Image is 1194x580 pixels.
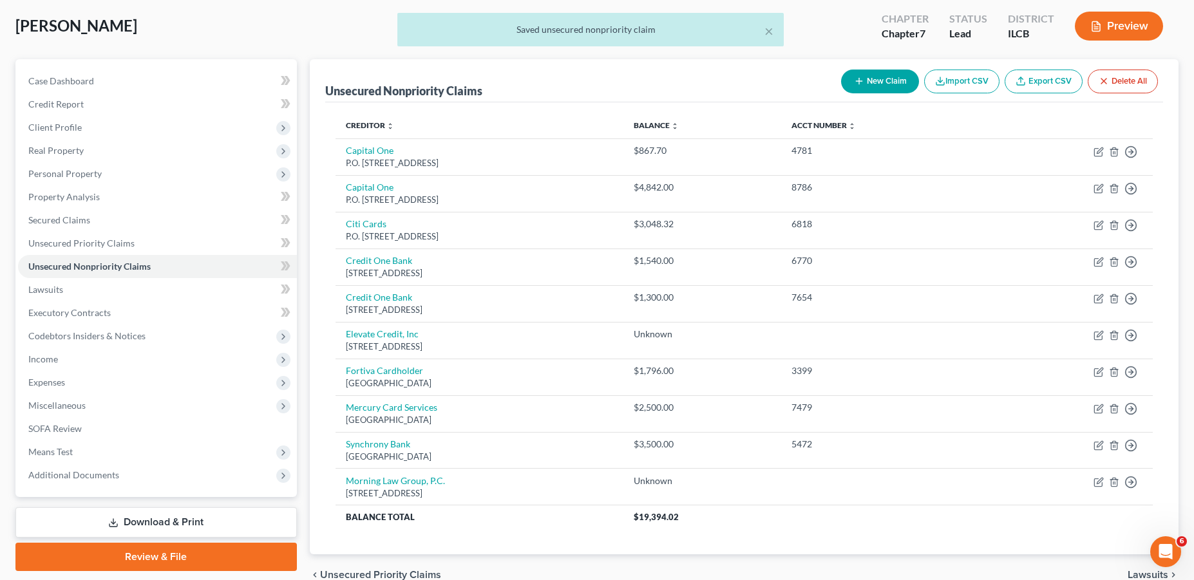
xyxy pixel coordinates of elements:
[1168,570,1179,580] i: chevron_right
[791,144,975,157] div: 4781
[791,254,975,267] div: 6770
[386,122,394,130] i: unfold_more
[791,181,975,194] div: 8786
[28,191,100,202] span: Property Analysis
[28,377,65,388] span: Expenses
[28,469,119,480] span: Additional Documents
[18,70,297,93] a: Case Dashboard
[882,12,929,26] div: Chapter
[18,209,297,232] a: Secured Claims
[346,475,445,486] a: Morning Law Group, P.C.
[28,307,111,318] span: Executory Contracts
[18,417,297,440] a: SOFA Review
[28,75,94,86] span: Case Dashboard
[791,218,975,230] div: 6818
[28,400,86,411] span: Miscellaneous
[1128,570,1179,580] button: Lawsuits chevron_right
[791,291,975,304] div: 7654
[28,214,90,225] span: Secured Claims
[634,181,771,194] div: $4,842.00
[1150,536,1181,567] iframe: Intercom live chat
[764,23,773,39] button: ×
[634,291,771,304] div: $1,300.00
[28,98,84,109] span: Credit Report
[346,292,412,303] a: Credit One Bank
[346,414,613,426] div: [GEOGRAPHIC_DATA]
[18,93,297,116] a: Credit Report
[1008,12,1054,26] div: District
[18,278,297,301] a: Lawsuits
[18,255,297,278] a: Unsecured Nonpriority Claims
[634,364,771,377] div: $1,796.00
[841,70,919,93] button: New Claim
[634,438,771,451] div: $3,500.00
[671,122,679,130] i: unfold_more
[634,144,771,157] div: $867.70
[346,402,437,413] a: Mercury Card Services
[346,218,386,229] a: Citi Cards
[346,230,613,243] div: P.O. [STREET_ADDRESS]
[346,328,419,339] a: Elevate Credit, Inc
[320,570,441,580] span: Unsecured Priority Claims
[336,505,623,529] th: Balance Total
[28,446,73,457] span: Means Test
[634,218,771,230] div: $3,048.32
[28,284,63,295] span: Lawsuits
[346,120,394,130] a: Creditor unfold_more
[1128,570,1168,580] span: Lawsuits
[634,401,771,414] div: $2,500.00
[346,451,613,463] div: [GEOGRAPHIC_DATA]
[15,507,297,538] a: Download & Print
[791,120,856,130] a: Acct Number unfold_more
[18,185,297,209] a: Property Analysis
[1075,12,1163,41] button: Preview
[848,122,856,130] i: unfold_more
[18,301,297,324] a: Executory Contracts
[1088,70,1158,93] button: Delete All
[346,438,410,449] a: Synchrony Bank
[346,145,393,156] a: Capital One
[1177,536,1187,547] span: 6
[791,438,975,451] div: 5472
[634,474,771,487] div: Unknown
[346,182,393,192] a: Capital One
[346,365,423,376] a: Fortiva Cardholder
[325,83,482,98] div: Unsecured Nonpriority Claims
[28,145,84,156] span: Real Property
[924,70,1000,93] button: Import CSV
[791,401,975,414] div: 7479
[408,23,773,36] div: Saved unsecured nonpriority claim
[346,487,613,500] div: [STREET_ADDRESS]
[18,232,297,255] a: Unsecured Priority Claims
[346,194,613,206] div: P.O. [STREET_ADDRESS]
[28,122,82,133] span: Client Profile
[28,238,135,248] span: Unsecured Priority Claims
[791,364,975,377] div: 3399
[15,543,297,571] a: Review & File
[310,570,320,580] i: chevron_left
[634,254,771,267] div: $1,540.00
[28,168,102,179] span: Personal Property
[949,12,987,26] div: Status
[346,377,613,389] div: [GEOGRAPHIC_DATA]
[346,267,613,279] div: [STREET_ADDRESS]
[346,304,613,316] div: [STREET_ADDRESS]
[28,423,82,434] span: SOFA Review
[634,120,679,130] a: Balance unfold_more
[28,330,146,341] span: Codebtors Insiders & Notices
[346,157,613,169] div: P.O. [STREET_ADDRESS]
[346,255,412,266] a: Credit One Bank
[634,328,771,341] div: Unknown
[28,261,151,272] span: Unsecured Nonpriority Claims
[634,512,679,522] span: $19,394.02
[346,341,613,353] div: [STREET_ADDRESS]
[28,353,58,364] span: Income
[310,570,441,580] button: chevron_left Unsecured Priority Claims
[1005,70,1083,93] a: Export CSV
